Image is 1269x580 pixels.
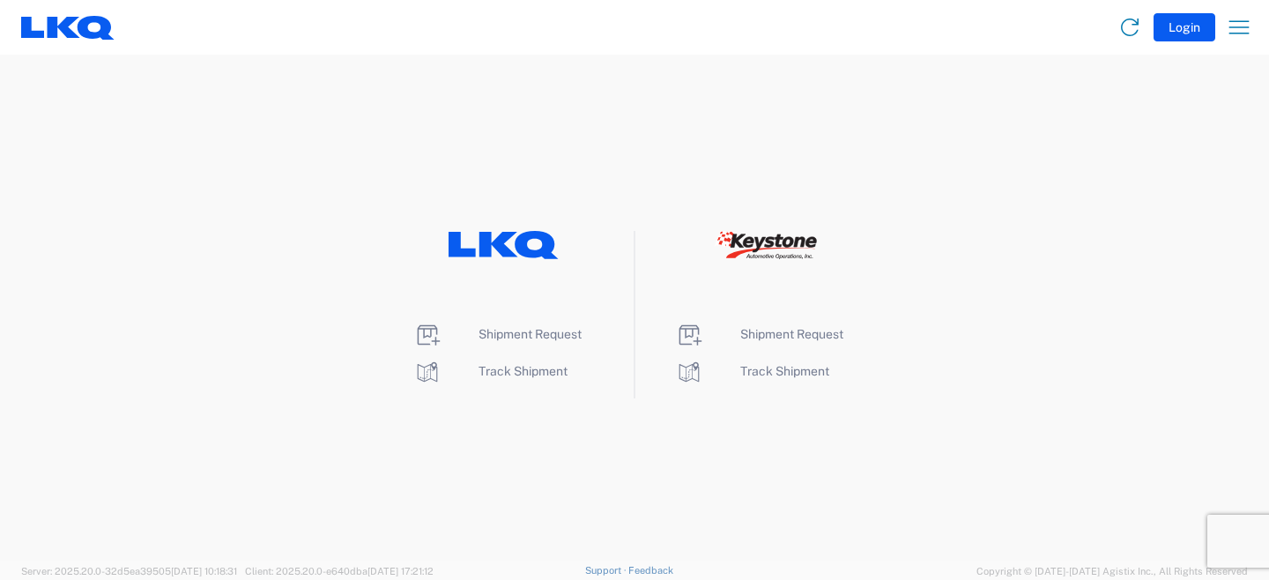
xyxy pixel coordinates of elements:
span: Server: 2025.20.0-32d5ea39505 [21,566,237,576]
a: Shipment Request [413,327,582,341]
span: Shipment Request [479,327,582,341]
a: Track Shipment [675,364,829,378]
span: Shipment Request [740,327,843,341]
a: Shipment Request [675,327,843,341]
span: Copyright © [DATE]-[DATE] Agistix Inc., All Rights Reserved [976,563,1248,579]
span: Client: 2025.20.0-e640dba [245,566,434,576]
span: [DATE] 17:21:12 [367,566,434,576]
a: Track Shipment [413,364,568,378]
button: Login [1154,13,1215,41]
a: Support [585,565,629,576]
a: Feedback [628,565,673,576]
span: Track Shipment [740,364,829,378]
span: [DATE] 10:18:31 [171,566,237,576]
span: Track Shipment [479,364,568,378]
